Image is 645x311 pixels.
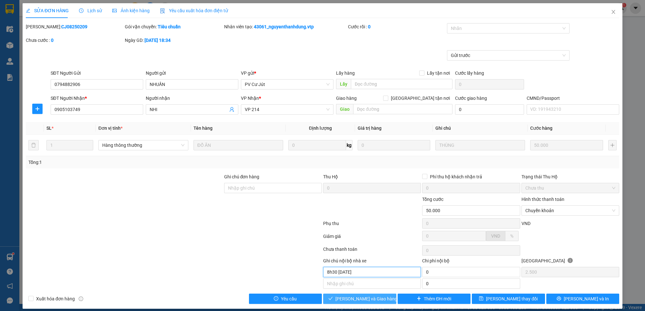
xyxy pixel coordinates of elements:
[160,8,228,13] span: Yêu cầu xuất hóa đơn điện tử
[112,8,150,13] span: Ảnh kiện hàng
[525,183,615,193] span: Chưa thu
[125,23,223,30] div: Gói vận chuyển:
[323,278,421,289] input: Nhập ghi chú
[336,96,357,101] span: Giao hàng
[479,296,483,301] span: save
[521,197,564,202] label: Hình thức thanh toán
[249,294,322,304] button: exclamation-circleYêu cầu
[604,3,622,21] button: Close
[224,174,260,179] label: Ghi chú đơn hàng
[28,159,249,166] div: Tổng: 1
[102,140,184,150] span: Hàng thông thường
[323,267,421,277] input: Nhập ghi chú
[125,37,223,44] div: Ngày GD:
[348,23,446,30] div: Cước rồi :
[26,8,69,13] span: SỬA ĐƠN HÀNG
[611,9,616,14] span: close
[525,206,615,215] span: Chuyển khoản
[79,8,102,13] span: Lịch sử
[346,140,352,150] span: kg
[422,257,520,267] div: Chi phí nội bộ
[427,173,485,180] span: Phí thu hộ khách nhận trả
[455,96,487,101] label: Cước giao hàng
[46,126,52,131] span: SL
[146,70,238,77] div: Người gửi
[33,106,42,111] span: plus
[323,257,421,267] div: Ghi chú nội bộ nhà xe
[241,70,333,77] div: VP gửi
[112,8,117,13] span: picture
[193,126,213,131] span: Tên hàng
[530,140,603,150] input: 0
[353,104,452,114] input: Dọc đường
[245,80,330,89] span: PV Cư Jút
[328,296,333,301] span: check
[146,95,238,102] div: Người nhận
[274,296,278,301] span: exclamation-circle
[158,24,181,29] b: Tiêu chuẩn
[451,51,566,60] span: Gửi trước
[61,24,87,29] b: CJ08250209
[322,246,422,257] div: Chưa thanh toán
[336,79,351,89] span: Lấy
[224,23,347,30] div: Nhân viên tạo:
[229,107,234,112] span: user-add
[435,140,525,150] input: Ghi Chú
[26,23,124,30] div: [PERSON_NAME]:
[79,8,84,13] span: clock-circle
[254,24,314,29] b: 43061_nguyenthanhdung.vtp
[193,140,283,150] input: VD: Bàn, Ghế
[455,71,484,76] label: Cước lấy hàng
[433,122,528,135] th: Ghi chú
[491,233,500,239] span: VND
[564,295,609,302] span: [PERSON_NAME] và In
[322,233,422,244] div: Giảm giá
[144,38,171,43] b: [DATE] 18:34
[98,126,123,131] span: Đơn vị tính
[323,294,396,304] button: check[PERSON_NAME] và Giao hàng
[521,257,619,267] div: [GEOGRAPHIC_DATA]
[608,140,617,150] button: plus
[527,95,619,102] div: CMND/Passport
[351,79,452,89] input: Dọc đường
[510,233,513,239] span: %
[336,71,355,76] span: Lấy hàng
[160,8,165,14] img: icon
[51,38,54,43] b: 0
[422,197,443,202] span: Tổng cước
[51,70,143,77] div: SĐT Người Gửi
[34,295,77,302] span: Xuất hóa đơn hàng
[486,295,538,302] span: [PERSON_NAME] thay đổi
[322,220,422,231] div: Phụ thu
[455,104,524,115] input: Cước giao hàng
[28,140,39,150] button: delete
[358,126,382,131] span: Giá trị hàng
[424,295,451,302] span: Thêm ĐH mới
[323,174,338,179] span: Thu Hộ
[358,140,430,150] input: 0
[388,95,452,102] span: [GEOGRAPHIC_DATA] tận nơi
[472,294,545,304] button: save[PERSON_NAME] thay đổi
[398,294,471,304] button: plusThêm ĐH mới
[26,8,30,13] span: edit
[546,294,620,304] button: printer[PERSON_NAME] và In
[241,96,259,101] span: VP Nhận
[79,297,83,301] span: info-circle
[521,173,619,180] div: Trạng thái Thu Hộ
[245,105,330,114] span: VP 214
[309,126,332,131] span: Định lượng
[51,95,143,102] div: SĐT Người Nhận
[224,183,322,193] input: Ghi chú đơn hàng
[521,221,531,226] span: VND
[424,70,452,77] span: Lấy tận nơi
[32,104,43,114] button: plus
[281,295,297,302] span: Yêu cầu
[455,79,524,90] input: Cước lấy hàng
[336,104,353,114] span: Giao
[568,258,573,263] span: info-circle
[557,296,561,301] span: printer
[368,24,371,29] b: 0
[335,295,397,302] span: [PERSON_NAME] và Giao hàng
[417,296,421,301] span: plus
[530,126,552,131] span: Cước hàng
